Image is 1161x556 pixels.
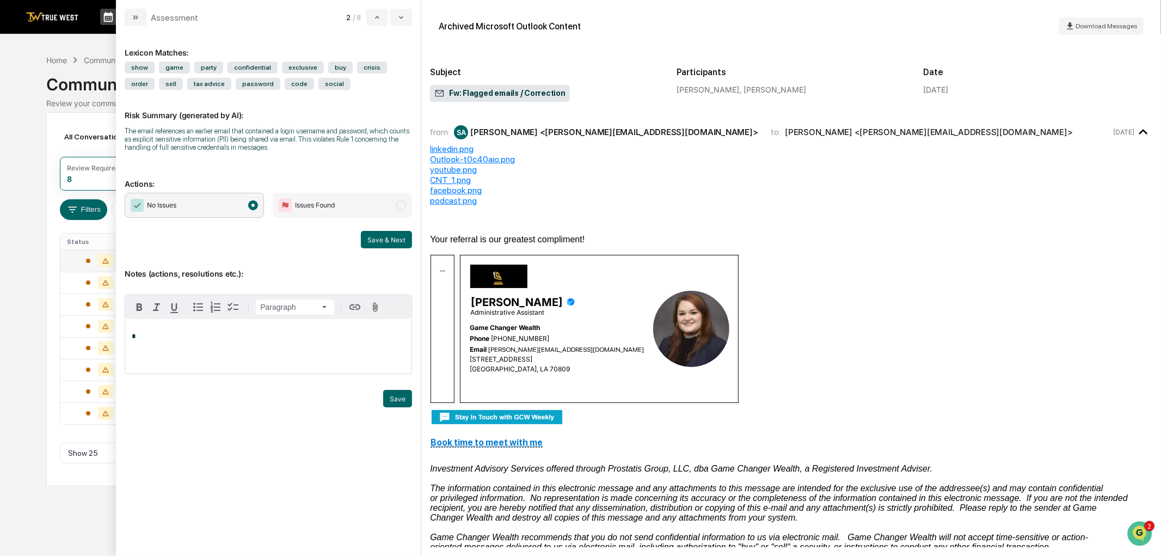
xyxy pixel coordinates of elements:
[23,83,42,103] img: 6558925923028_b42adfe598fdc8269267_72.jpg
[653,291,729,367] img: 1715884912-5105.jpeg
[22,214,69,225] span: Data Lookup
[159,78,183,90] span: sell
[194,62,223,74] span: party
[22,193,70,204] span: Preclearance
[470,265,527,288] img: 5105.gif
[151,13,198,23] div: Assessment
[470,365,644,374] div: [GEOGRAPHIC_DATA], LA 70809
[75,189,139,209] a: 🗄️Attestations
[11,121,73,130] div: Past conversations
[236,78,280,90] span: password
[11,194,20,203] div: 🖐️
[187,78,231,90] span: tax advice
[454,125,468,139] div: SA
[1076,22,1137,30] span: Download Messages
[11,215,20,224] div: 🔎
[353,13,364,22] span: / 8
[470,345,487,353] b: Email
[125,166,412,188] p: Actions:
[67,164,119,172] div: Review Required
[383,390,412,407] button: Save
[7,210,73,229] a: 🔎Data Lookup
[84,56,172,65] div: Communications Archive
[22,149,30,157] img: 1746055101610-c473b297-6a78-478c-a979-82029cc54cd1
[60,234,139,250] th: Status
[471,296,563,309] b: [PERSON_NAME]
[430,235,585,244] span: Your referral is our greatest compliment!
[439,21,581,32] div: Archived Microsoft Outlook Content
[295,200,335,211] span: Issues Found
[11,23,198,40] p: How can we help?
[131,199,144,212] img: Checkmark
[430,67,659,77] h2: Subject
[431,437,543,448] a: Book time to meet with me
[148,298,165,316] button: Italic
[923,85,948,94] div: [DATE]
[79,194,88,203] div: 🗄️
[436,275,449,287] img: linkedin-icon.gif
[771,127,781,137] span: to:
[49,94,150,103] div: We're available if you need us!
[470,127,758,137] div: [PERSON_NAME] <[PERSON_NAME][EMAIL_ADDRESS][DOMAIN_NAME]>
[1126,520,1156,549] iframe: Open customer support
[328,62,353,74] span: buy
[282,62,324,74] span: exclusive
[256,300,334,315] button: Block type
[436,260,449,272] img: insta-icon.gif
[430,185,1152,195] div: facebook.png
[567,298,575,306] img: verify.gif
[125,35,412,57] div: Lexicon Matches:
[430,144,1152,154] div: linkedin.png
[677,85,906,94] div: [PERSON_NAME], [PERSON_NAME]
[26,12,78,22] img: logo
[125,97,412,120] p: Risk Summary (generated by AI):
[34,148,88,157] span: [PERSON_NAME]
[470,355,644,364] div: [STREET_ADDRESS]
[90,148,94,157] span: •
[60,199,107,220] button: Filters
[7,189,75,209] a: 🖐️Preclearance
[46,66,1114,94] div: Communications Archive
[785,127,1072,137] div: [PERSON_NAME] <[PERSON_NAME][EMAIL_ADDRESS][DOMAIN_NAME]>
[77,240,132,249] a: Powered byPylon
[434,88,566,99] span: Fw: Flagged emails / Correction
[677,67,906,77] h2: Participants
[125,256,412,278] p: Notes (actions, resolutions etc.):
[49,83,179,94] div: Start new chat
[125,78,155,90] span: order
[436,306,449,317] img: clendly-icon.gif
[430,195,1152,206] div: podcast.png
[430,127,450,137] span: from:
[96,148,119,157] span: [DATE]
[131,298,148,316] button: Bold
[923,67,1152,77] h2: Date
[470,308,575,317] div: Administrative Assistant
[318,78,351,90] span: social
[1113,128,1134,136] time: Thursday, September 25, 2025 at 1:27:10 PM
[169,119,198,132] button: See all
[361,231,412,248] button: Save & Next
[279,199,292,212] img: Flag
[165,298,183,316] button: Underline
[112,199,201,220] button: Date:[DATE] - [DATE]
[46,99,1114,108] div: Review your communication records across channels
[285,78,314,90] span: code
[470,323,540,332] b: Game Changer Wealth
[430,164,1152,175] div: youtube.png
[159,62,190,74] span: game
[430,154,1152,164] div: Outlook-t0c40aio.png
[90,193,135,204] span: Attestations
[1059,17,1144,35] button: Download Messages
[11,138,28,155] img: Ed Schembor
[430,464,932,473] i: Investment Advisory Services offered through Prostatis Group, LLC, dba Game Changer Wealth, a Reg...
[430,484,1128,552] i: The information contained in this electronic message and any attachments to this message are inte...
[357,62,387,74] span: crisis
[11,83,30,103] img: 1746055101610-c473b297-6a78-478c-a979-82029cc54cd1
[125,62,155,74] span: show
[108,241,132,249] span: Pylon
[491,334,549,343] span: [PHONE_NUMBER]
[125,127,412,151] div: The email references an earlier email that contained a login username and password, which counts ...
[432,410,563,424] img: ctabtn1.png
